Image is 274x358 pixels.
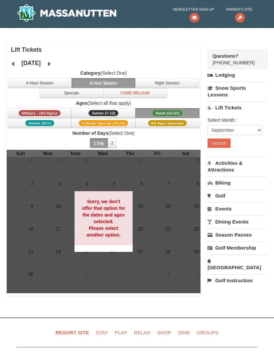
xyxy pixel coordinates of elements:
a: Snow Sports Lessons [208,82,267,101]
a: Golf Membership [208,242,267,254]
a: Play [112,325,130,340]
button: 1 Day [90,138,108,148]
a: Golf Instruction [208,274,267,287]
button: Senior (62+) [8,118,72,128]
strong: Number of Days [73,130,108,136]
img: Massanutten Resort Logo [17,4,116,22]
strong: Ages [76,100,87,106]
a: Newsletter Sign Up [173,6,214,20]
span: Junior (7-12) [89,110,118,116]
a: Dining Events [208,216,267,228]
label: (Select One) [7,130,200,136]
label: (Select One) [7,70,200,76]
a: Groups [194,325,221,340]
span: Adult (13-61) [152,110,182,116]
a: [GEOGRAPHIC_DATA] [208,255,267,274]
a: Biking [208,176,267,189]
button: Card Reload [103,88,167,98]
strong: Category [80,70,101,76]
a: Lodging [208,69,267,81]
button: 4-Hour Session [8,78,72,88]
label: Select Month : [208,117,262,123]
a: Lift Tickets [208,101,267,114]
a: Relax [131,325,153,340]
a: Activities & Attractions [208,157,267,176]
a: Events [208,203,267,215]
span: Senior (62+) [25,120,54,126]
span: All Ages Specials [148,120,187,126]
button: Specials [40,88,104,98]
button: Junior (7-12) [72,108,135,118]
span: [PHONE_NUMBER] [213,53,255,65]
span: Newsletter Sign Up [173,6,214,13]
a: Owner's Site [226,6,252,20]
span: Owner's Site [226,6,252,13]
a: Massanutten Resort [17,4,116,22]
a: Resort Site [53,325,92,340]
button: 8-Hour Session [72,78,135,88]
button: All Ages Specials [135,118,199,128]
a: Season Passes [208,229,267,241]
h4: [DATE] [21,60,41,66]
a: Stay [93,325,111,340]
button: Adult (13-61) [135,108,199,118]
button: College Special (18-22) [72,118,135,128]
h4: Lift Tickets [11,46,200,53]
button: 2 [108,138,117,148]
label: (Select all that apply) [7,100,200,106]
button: Military - (All Ages) [8,108,72,118]
button: Search [208,138,230,148]
a: Dine [175,325,193,340]
button: Night Session [135,78,199,88]
strong: Questions? [213,53,238,59]
span: Military - (All Ages) [19,110,60,116]
strong: Sorry, we don't offer that option for the dates and ages selected. Please select another option. [82,199,125,238]
span: College Special (18-22) [79,120,128,126]
a: Golf [208,190,267,202]
a: Shop [154,325,174,340]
